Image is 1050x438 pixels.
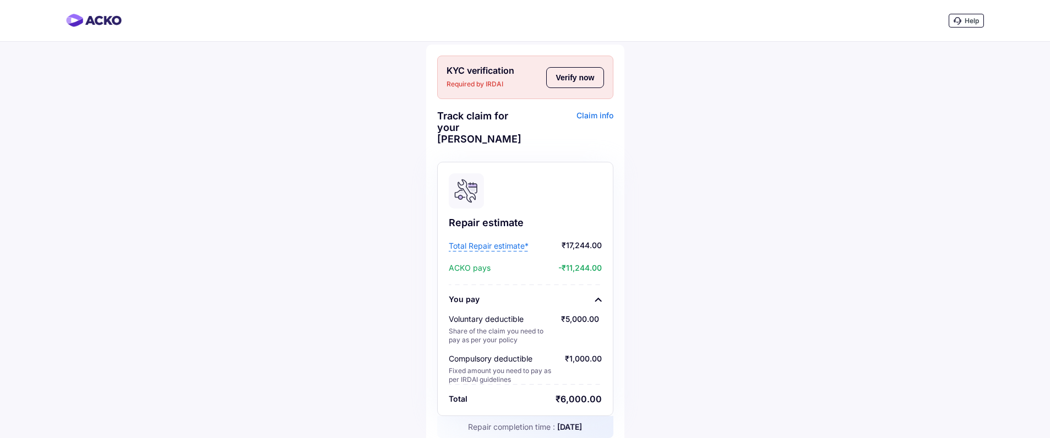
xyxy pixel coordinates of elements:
span: Required by IRDAI [447,79,541,90]
span: ₹5,000.00 [561,314,599,324]
button: Verify now [546,67,603,88]
div: Fixed amount you need to pay as per IRDAI guidelines [449,366,556,384]
div: ₹1,000.00 [565,353,602,384]
span: -₹11,244.00 [493,262,602,273]
div: Compulsory deductible [449,353,556,364]
div: Voluntary deductible [449,314,556,325]
div: You pay [449,294,480,305]
div: Repair completion time : [437,416,613,438]
span: [DATE] [557,422,582,431]
div: KYC verification [447,65,541,90]
div: Repair estimate [449,216,602,229]
img: horizontal-gradient.png [66,14,122,27]
span: ₹17,244.00 [531,240,602,251]
div: ₹6,000.00 [556,393,602,404]
div: Track claim for your [PERSON_NAME] [437,110,523,145]
div: Claim info [528,110,613,153]
div: Total [449,393,467,404]
span: Help [965,17,979,25]
div: Share of the claim you need to pay as per your policy [449,327,556,344]
span: Total Repair estimate* [449,240,529,251]
span: ACKO pays [449,262,491,273]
